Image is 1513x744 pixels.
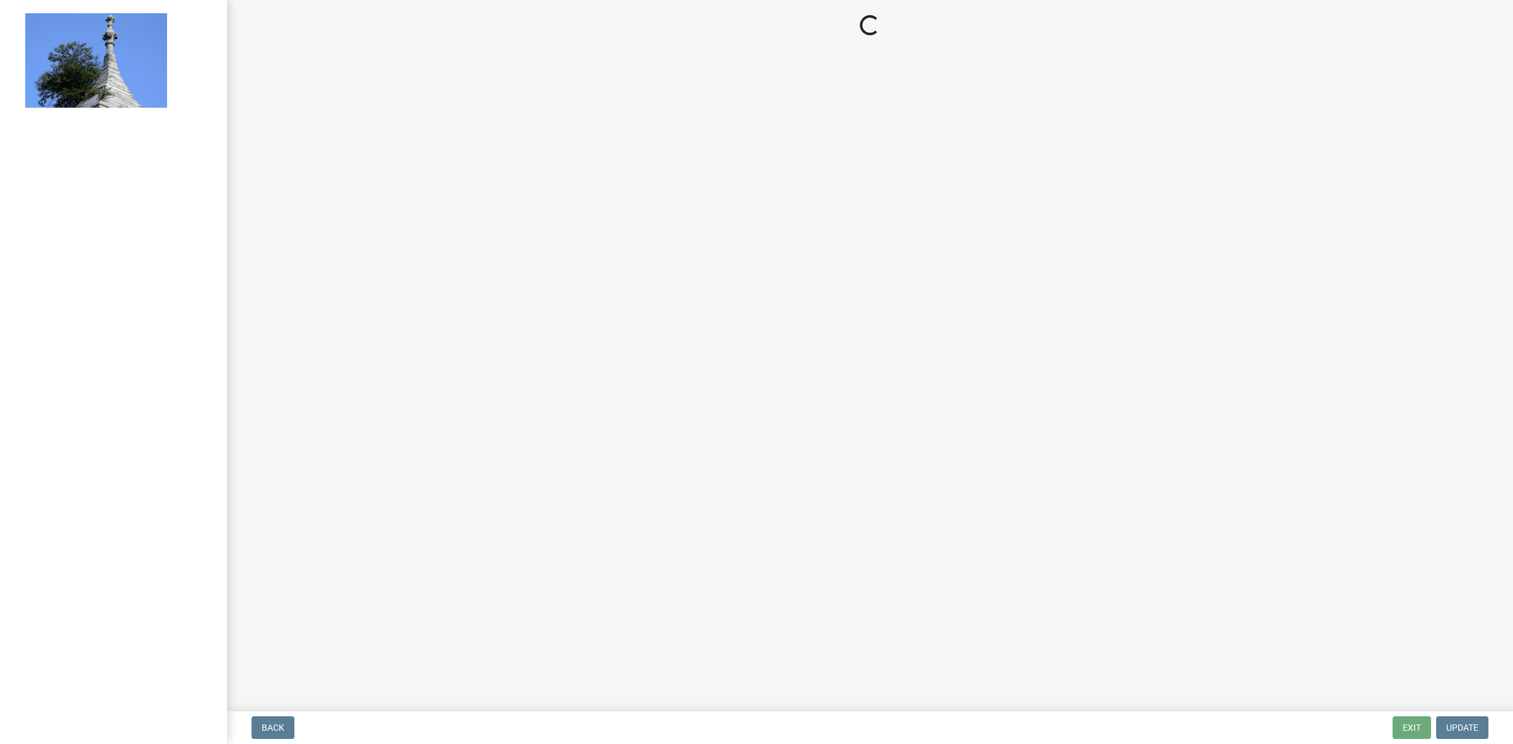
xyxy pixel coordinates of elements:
img: Decatur County, Indiana [25,13,167,108]
button: Exit [1393,716,1431,739]
span: Update [1446,723,1478,733]
button: Update [1436,716,1488,739]
span: Back [262,723,284,733]
button: Back [252,716,294,739]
